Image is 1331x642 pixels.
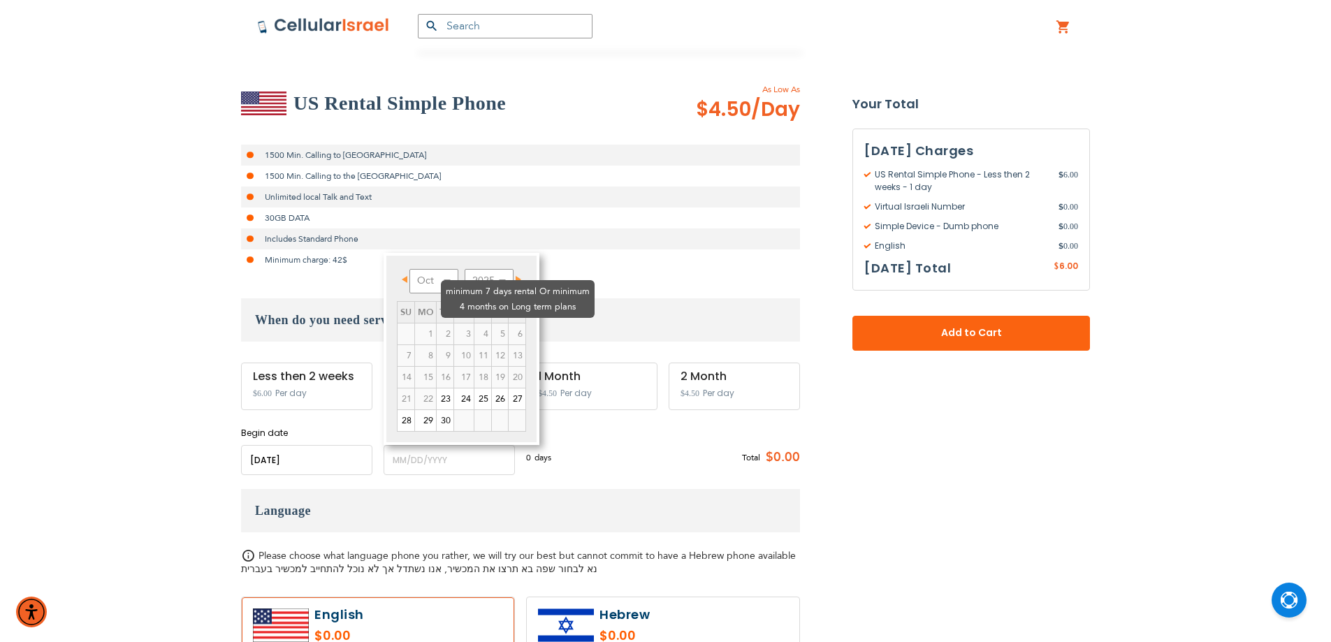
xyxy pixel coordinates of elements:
div: 1 Month [538,370,646,383]
span: $6.00 [253,388,272,398]
a: 23 [437,388,453,409]
span: days [534,451,551,464]
span: $4.50 [696,96,800,124]
span: Total [742,451,760,464]
span: 0.00 [1059,200,1078,213]
span: 6.00 [1059,260,1078,272]
span: As Low As [658,83,800,96]
strong: Your Total [852,94,1090,115]
h3: [DATE] Charges [864,140,1078,161]
a: 29 [415,410,436,431]
h3: [DATE] Total [864,258,951,279]
span: Per day [560,387,592,400]
label: Begin date [241,427,372,439]
span: Simple Device - Dumb phone [864,220,1059,233]
span: $ [1059,240,1063,252]
div: 2 Month [681,370,788,383]
h2: US Rental Simple Phone [293,89,506,117]
li: 1500 Min. Calling to the [GEOGRAPHIC_DATA] [241,166,800,187]
span: $4.50 [681,388,699,398]
span: Please choose what language phone you rather, we will try our best but cannot commit to have a He... [241,549,796,576]
div: Accessibility Menu [16,597,47,627]
span: /Day [751,96,800,124]
span: Language [255,504,311,518]
span: $ [1054,261,1059,273]
a: 27 [509,388,525,409]
a: 26 [492,388,508,409]
input: MM/DD/YYYY [241,445,372,475]
select: Select year [465,269,514,293]
span: Prev [402,276,407,283]
span: Next [516,276,521,283]
li: Unlimited local Talk and Text [241,187,800,207]
img: US Rental Simple Phone [241,92,286,115]
td: minimum 7 days rental Or minimum 4 months on Long term plans [398,388,415,409]
span: $ [1059,168,1063,181]
li: Minimum charge: 42$ [241,249,800,270]
span: Add to Cart [899,326,1044,340]
img: Cellular Israel Logo [257,17,390,34]
span: $ [1059,220,1063,233]
a: 25 [474,388,491,409]
h3: When do you need service? [241,298,800,342]
span: $0.00 [760,447,800,468]
span: Per day [275,387,307,400]
span: English [864,240,1059,252]
span: 0.00 [1059,220,1078,233]
td: minimum 7 days rental Or minimum 4 months on Long term plans [415,388,437,409]
div: Less then 2 weeks [253,370,361,383]
a: 30 [437,410,453,431]
button: Add to Cart [852,316,1090,351]
span: 0 [526,451,534,464]
span: 21 [398,388,414,409]
input: MM/DD/YYYY [384,445,515,475]
li: 1500 Min. Calling to [GEOGRAPHIC_DATA] [241,145,800,166]
span: $ [1059,200,1063,213]
span: 0.00 [1059,240,1078,252]
li: Includes Standard Phone [241,228,800,249]
a: 24 [454,388,474,409]
span: 22 [415,388,436,409]
input: Search [418,14,592,38]
span: Virtual Israeli Number [864,200,1059,213]
a: 28 [398,410,414,431]
li: 30GB DATA [241,207,800,228]
span: US Rental Simple Phone - Less then 2 weeks - 1 day [864,168,1059,194]
select: Select month [409,269,458,293]
a: Prev [398,271,416,289]
span: $4.50 [538,388,557,398]
a: Next [507,271,525,289]
span: 6.00 [1059,168,1078,194]
span: Per day [703,387,734,400]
